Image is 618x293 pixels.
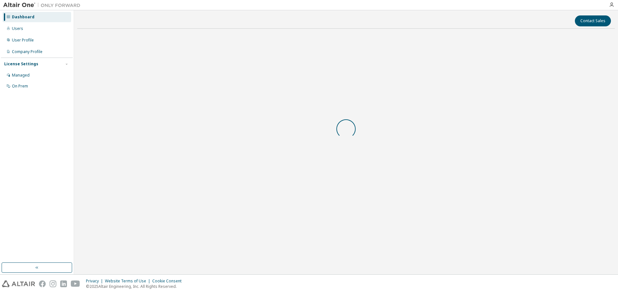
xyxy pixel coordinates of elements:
div: Company Profile [12,49,42,54]
img: Altair One [3,2,84,8]
div: Privacy [86,279,105,284]
img: altair_logo.svg [2,280,35,287]
div: Cookie Consent [152,279,185,284]
img: instagram.svg [50,280,56,287]
div: License Settings [4,61,38,67]
div: User Profile [12,38,34,43]
div: Website Terms of Use [105,279,152,284]
p: © 2025 Altair Engineering, Inc. All Rights Reserved. [86,284,185,289]
div: Dashboard [12,14,34,20]
img: youtube.svg [71,280,80,287]
div: Users [12,26,23,31]
div: Managed [12,73,30,78]
div: On Prem [12,84,28,89]
img: facebook.svg [39,280,46,287]
img: linkedin.svg [60,280,67,287]
button: Contact Sales [575,15,611,26]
